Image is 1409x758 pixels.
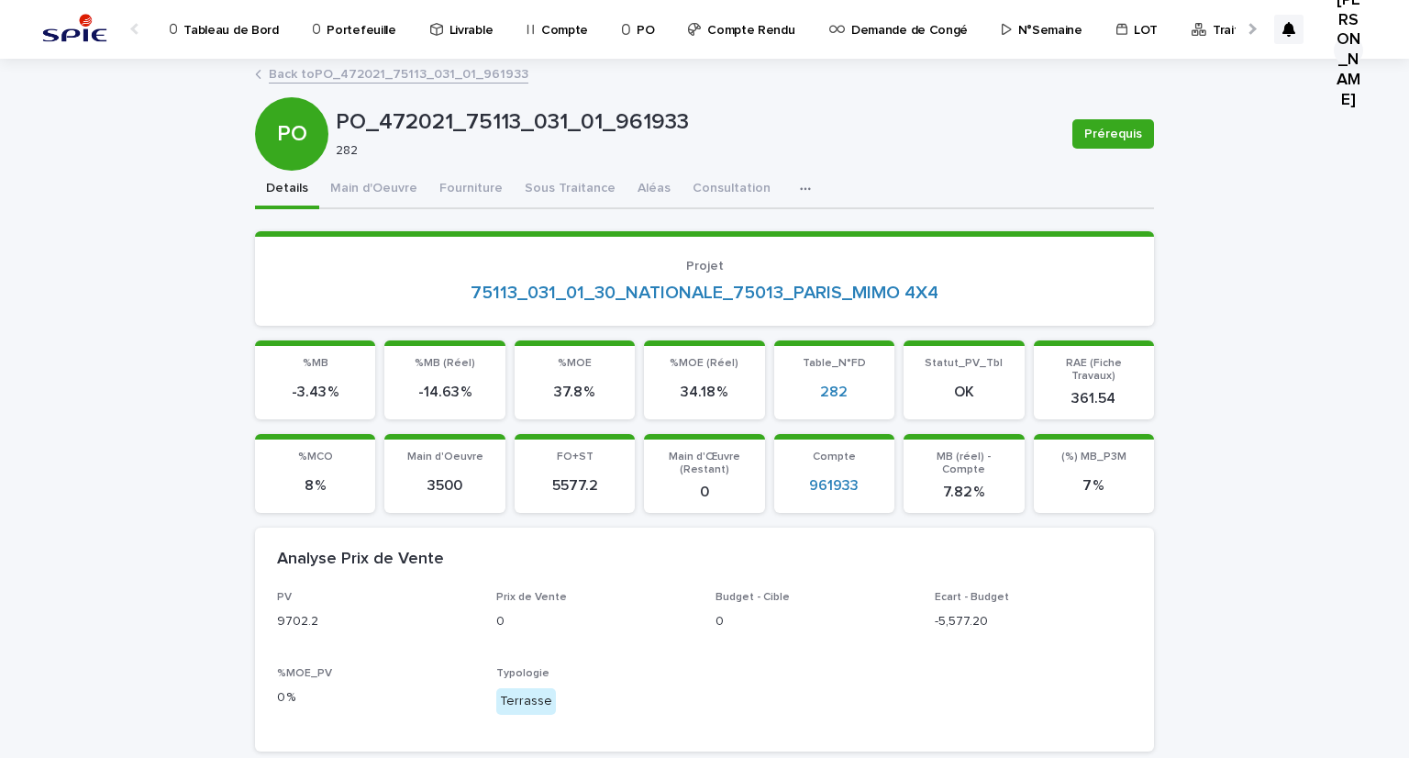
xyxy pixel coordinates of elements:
[37,11,113,48] img: svstPd6MQfCT1uX1QGkG
[1334,36,1363,65] div: [PERSON_NAME]
[266,384,364,401] p: -3.43 %
[1084,125,1142,143] span: Prérequis
[277,550,444,570] h2: Analyse Prix de Vente
[627,171,682,209] button: Aléas
[496,592,567,603] span: Prix de Vente
[1045,390,1143,407] p: 361.54
[803,358,866,369] span: Table_N°FD
[935,592,1009,603] span: Ecart - Budget
[915,484,1013,501] p: 7.82 %
[298,451,333,463] span: %MCO
[716,612,913,631] p: 0
[319,171,428,209] button: Main d'Oeuvre
[1061,451,1126,463] span: (%) MB_P3M
[557,451,594,463] span: FO+ST
[937,451,991,475] span: MB (réel) - Compte
[686,260,724,273] span: Projet
[407,451,483,463] span: Main d'Oeuvre
[303,358,328,369] span: %MB
[395,384,494,401] p: -14.63 %
[820,384,848,401] a: 282
[925,358,1003,369] span: Statut_PV_Tbl
[277,668,332,679] span: %MOE_PV
[336,143,1050,159] p: 282
[277,612,474,631] p: 9702.2
[496,668,549,679] span: Typologie
[255,171,319,209] button: Details
[415,358,475,369] span: %MB (Réel)
[655,384,753,401] p: 34.18 %
[336,109,1058,136] p: PO_472021_75113_031_01_961933
[1066,358,1122,382] span: RAE (Fiche Travaux)
[1045,477,1143,495] p: 7 %
[526,384,624,401] p: 37.8 %
[1072,119,1154,149] button: Prérequis
[266,477,364,495] p: 8 %
[935,612,1132,631] p: -5,577.20
[915,384,1013,401] p: OK
[558,358,592,369] span: %MOE
[809,477,859,495] a: 961933
[496,688,556,715] div: Terrasse
[471,282,938,304] a: 75113_031_01_30_NATIONALE_75013_PARIS_MIMO 4X4
[428,171,514,209] button: Fourniture
[813,451,856,463] span: Compte
[716,592,790,603] span: Budget - Cible
[395,477,494,495] p: 3500
[670,358,738,369] span: %MOE (Réel)
[255,47,328,147] div: PO
[669,451,740,475] span: Main d'Œuvre (Restant)
[526,477,624,495] p: 5577.2
[277,688,474,708] p: 0 %
[514,171,627,209] button: Sous Traitance
[269,62,528,84] a: Back toPO_472021_75113_031_01_961933
[277,592,292,603] span: PV
[655,484,753,501] p: 0
[682,171,782,209] button: Consultation
[496,612,693,631] p: 0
